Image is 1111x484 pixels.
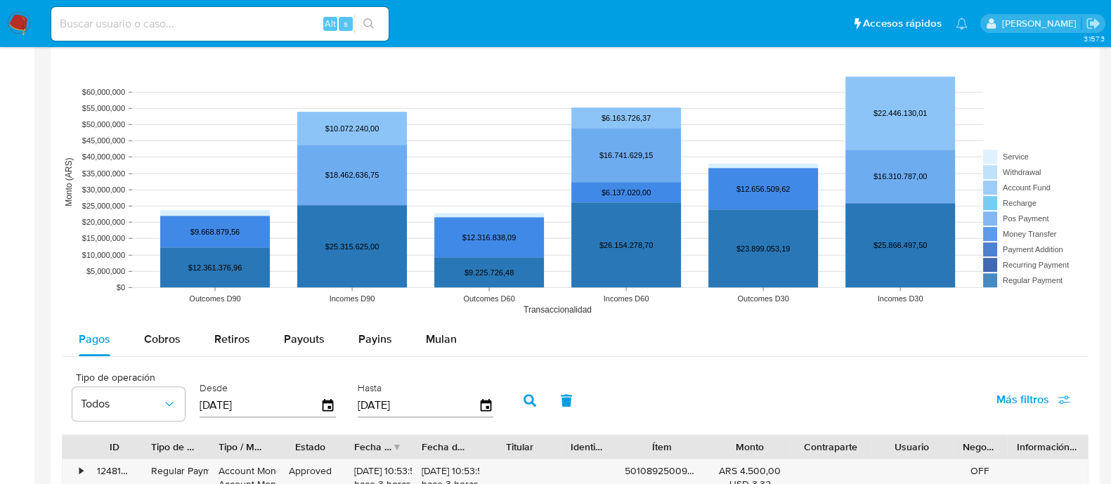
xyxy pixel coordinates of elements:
[1086,16,1100,31] a: Salir
[956,18,968,30] a: Notificaciones
[1083,33,1104,44] span: 3.157.3
[51,15,389,33] input: Buscar usuario o caso...
[325,17,336,30] span: Alt
[863,16,942,31] span: Accesos rápidos
[354,14,383,34] button: search-icon
[344,17,348,30] span: s
[1001,17,1081,30] p: yanina.loff@mercadolibre.com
